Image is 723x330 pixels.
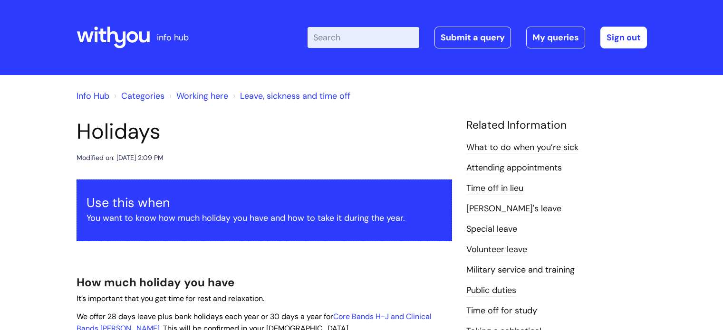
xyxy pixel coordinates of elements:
a: Leave, sickness and time off [240,90,350,102]
li: Leave, sickness and time off [231,88,350,104]
a: Working here [176,90,228,102]
li: Solution home [112,88,164,104]
a: Military service and training [466,264,575,276]
a: What to do when you’re sick [466,141,578,154]
span: How much holiday you have [77,275,234,290]
h4: Related Information [466,119,647,132]
h1: Holidays [77,119,452,144]
a: Time off in lieu [466,182,523,195]
input: Search [308,27,419,48]
a: Info Hub [77,90,109,102]
li: Working here [167,88,228,104]
a: Time off for study [466,305,537,317]
div: | - [308,27,647,48]
p: You want to know how much holiday you have and how to take it during the year. [87,210,442,226]
a: Public duties [466,284,516,297]
a: [PERSON_NAME]'s leave [466,203,561,215]
a: Volunteer leave [466,244,527,256]
a: Categories [121,90,164,102]
span: It’s important that you get time for rest and relaxation. [77,293,264,303]
a: My queries [526,27,585,48]
a: Attending appointments [466,162,562,174]
a: Special leave [466,223,517,236]
a: Submit a query [434,27,511,48]
a: Sign out [600,27,647,48]
h3: Use this when [87,195,442,210]
div: Modified on: [DATE] 2:09 PM [77,152,164,164]
p: info hub [157,30,189,45]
